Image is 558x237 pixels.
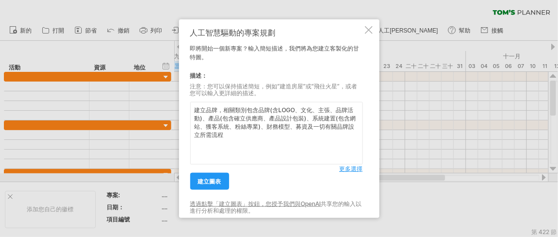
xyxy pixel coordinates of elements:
a: 更多選擇 [340,165,363,173]
font: 建立圖表 [198,178,221,185]
font: 即將開始一個新專案？輸入簡短描述，我們將為您建立客製化的甘特圖。 [190,45,360,61]
a: 透過點擊「建立圖表」按鈕，您授予我們與OpenAI [190,200,321,207]
font: 注意：您可以保持描述簡短，例如“建造房屋”或“飛往火星”，或者您可以輸入更詳細的描述。 [190,83,358,97]
font: 更多選擇 [340,165,363,172]
font: 人工智慧驅動的專案規劃 [190,28,276,37]
font: 以進行分析和處理的權限。 [190,200,362,214]
a: 建立圖表 [190,173,229,190]
font: 描述： [190,72,208,79]
font: 共享您的輸入 [321,200,356,207]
